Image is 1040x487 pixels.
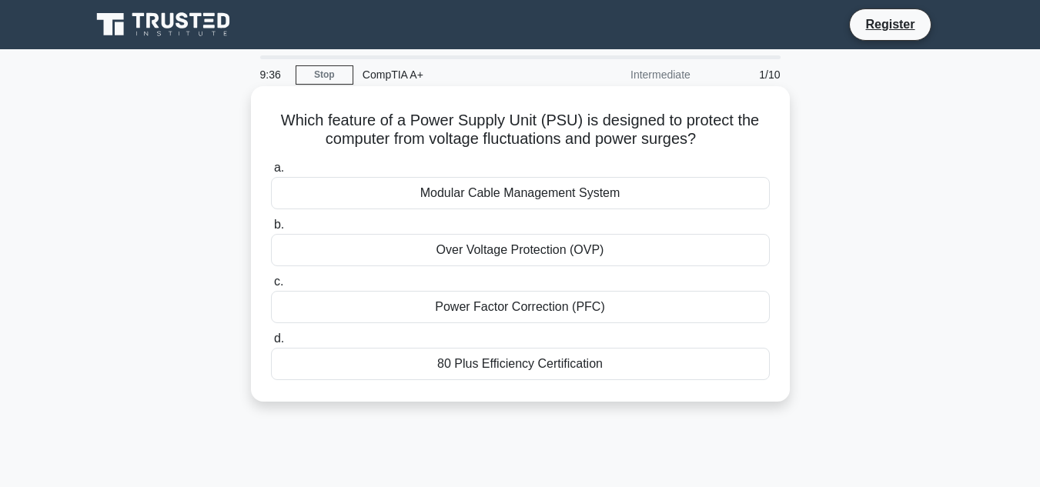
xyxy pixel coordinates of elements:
[353,59,565,90] div: CompTIA A+
[271,291,770,323] div: Power Factor Correction (PFC)
[700,59,790,90] div: 1/10
[274,275,283,288] span: c.
[271,234,770,266] div: Over Voltage Protection (OVP)
[274,161,284,174] span: a.
[296,65,353,85] a: Stop
[251,59,296,90] div: 9:36
[274,332,284,345] span: d.
[274,218,284,231] span: b.
[271,177,770,209] div: Modular Cable Management System
[565,59,700,90] div: Intermediate
[271,348,770,380] div: 80 Plus Efficiency Certification
[856,15,924,34] a: Register
[269,111,771,149] h5: Which feature of a Power Supply Unit (PSU) is designed to protect the computer from voltage fluct...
